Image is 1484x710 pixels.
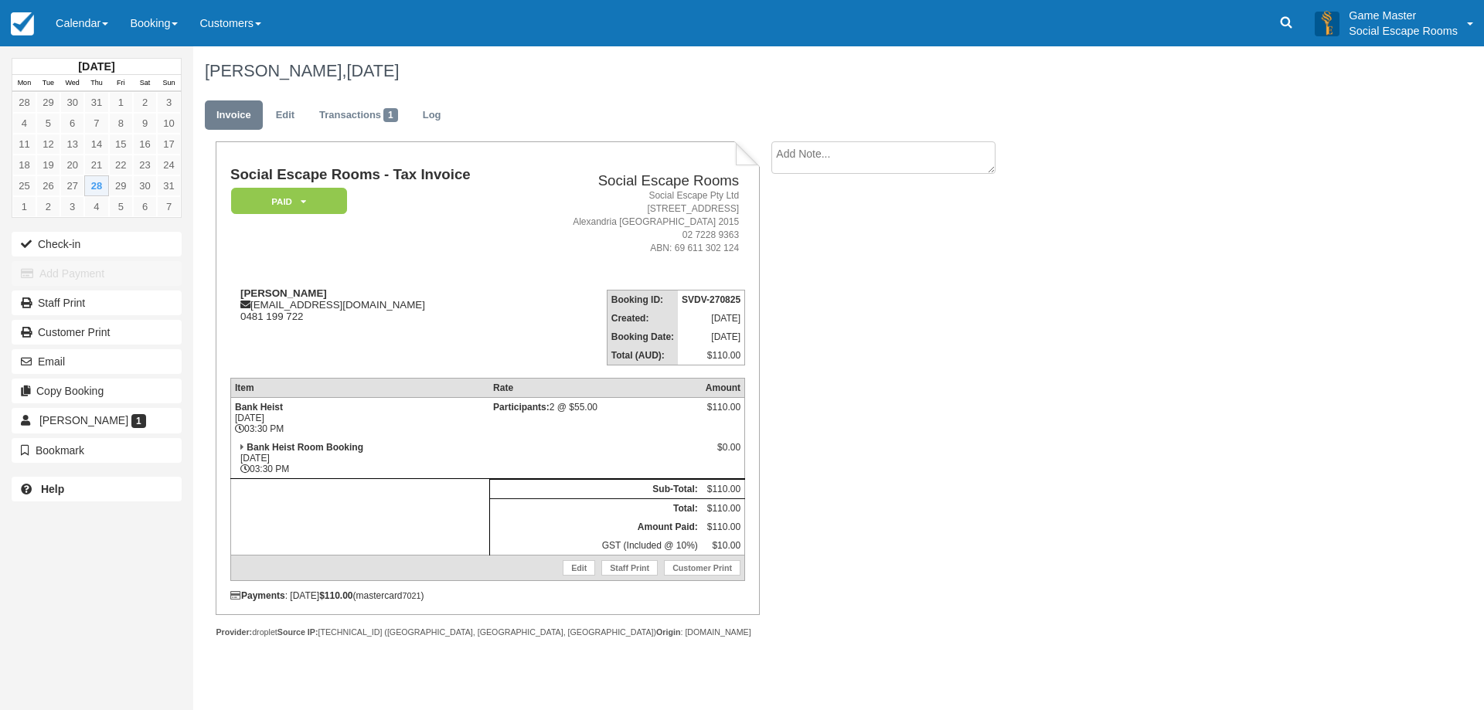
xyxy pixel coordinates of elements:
th: Tue [36,75,60,92]
a: 29 [109,175,133,196]
div: [EMAIL_ADDRESS][DOMAIN_NAME] 0481 199 722 [230,287,526,322]
a: Transactions1 [308,100,410,131]
a: 2 [36,196,60,217]
a: Staff Print [12,290,182,315]
td: $110.00 [678,346,745,365]
a: Edit [563,560,595,576]
th: Total: [489,498,702,518]
b: Help [41,483,64,495]
td: [DATE] 03:30 PM [230,397,489,438]
small: 7021 [403,591,421,600]
a: 16 [133,134,157,155]
th: Amount Paid: [489,518,702,536]
div: droplet [TECHNICAL_ID] ([GEOGRAPHIC_DATA], [GEOGRAPHIC_DATA], [GEOGRAPHIC_DATA]) : [DOMAIN_NAME] [216,627,759,638]
strong: Participants [493,402,550,413]
span: [DATE] [346,61,399,80]
td: $10.00 [702,536,745,555]
th: Rate [489,378,702,397]
strong: [DATE] [78,60,114,73]
a: Paid [230,187,342,216]
strong: Bank Heist Room Booking [247,442,363,453]
td: [DATE] [678,328,745,346]
h1: Social Escape Rooms - Tax Invoice [230,167,526,183]
a: 14 [84,134,108,155]
a: 26 [36,175,60,196]
th: Mon [12,75,36,92]
a: 28 [84,175,108,196]
strong: Bank Heist [235,402,283,413]
a: 22 [109,155,133,175]
td: [DATE] [678,309,745,328]
th: Booking Date: [607,328,678,346]
th: Thu [84,75,108,92]
a: 13 [60,134,84,155]
div: $110.00 [706,402,740,425]
a: 4 [84,196,108,217]
a: Invoice [205,100,263,131]
a: Edit [264,100,306,131]
p: Social Escape Rooms [1349,23,1458,39]
th: Amount [702,378,745,397]
a: 12 [36,134,60,155]
th: Sub-Total: [489,479,702,498]
strong: SVDV-270825 [682,294,740,305]
a: 29 [36,92,60,113]
a: Customer Print [664,560,740,576]
address: Social Escape Pty Ltd [STREET_ADDRESS] Alexandria [GEOGRAPHIC_DATA] 2015 02 7228 9363 ABN: 69 611... [532,189,739,256]
a: 20 [60,155,84,175]
button: Email [12,349,182,374]
a: 28 [12,92,36,113]
a: 31 [84,92,108,113]
strong: Source IP: [277,627,318,637]
th: Created: [607,309,678,328]
button: Copy Booking [12,379,182,403]
a: 24 [157,155,181,175]
a: 6 [133,196,157,217]
a: 3 [157,92,181,113]
img: A3 [1315,11,1339,36]
a: 4 [12,113,36,134]
a: 8 [109,113,133,134]
a: 15 [109,134,133,155]
div: $0.00 [706,442,740,465]
a: 1 [12,196,36,217]
span: 1 [131,414,146,428]
h2: Social Escape Rooms [532,173,739,189]
a: 31 [157,175,181,196]
img: checkfront-main-nav-mini-logo.png [11,12,34,36]
a: 25 [12,175,36,196]
td: 2 @ $55.00 [489,397,702,438]
a: Customer Print [12,320,182,345]
a: 5 [109,196,133,217]
div: : [DATE] (mastercard ) [230,590,745,601]
td: $110.00 [702,479,745,498]
strong: Origin [656,627,680,637]
a: 21 [84,155,108,175]
a: Log [411,100,453,131]
button: Bookmark [12,438,182,463]
th: Booking ID: [607,290,678,309]
th: Fri [109,75,133,92]
button: Check-in [12,232,182,256]
em: Paid [231,188,347,215]
td: GST (Included @ 10%) [489,536,702,555]
h1: [PERSON_NAME], [205,62,1295,80]
a: 30 [60,92,84,113]
a: 7 [84,113,108,134]
a: 19 [36,155,60,175]
th: Sat [133,75,157,92]
th: Wed [60,75,84,92]
p: Game Master [1349,8,1458,23]
td: $110.00 [702,518,745,536]
span: [PERSON_NAME] [39,414,128,426]
td: $110.00 [702,498,745,518]
a: 30 [133,175,157,196]
a: 10 [157,113,181,134]
th: Item [230,378,489,397]
a: 1 [109,92,133,113]
a: 5 [36,113,60,134]
a: 6 [60,113,84,134]
strong: $110.00 [319,590,352,601]
button: Add Payment [12,261,182,286]
a: 7 [157,196,181,217]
